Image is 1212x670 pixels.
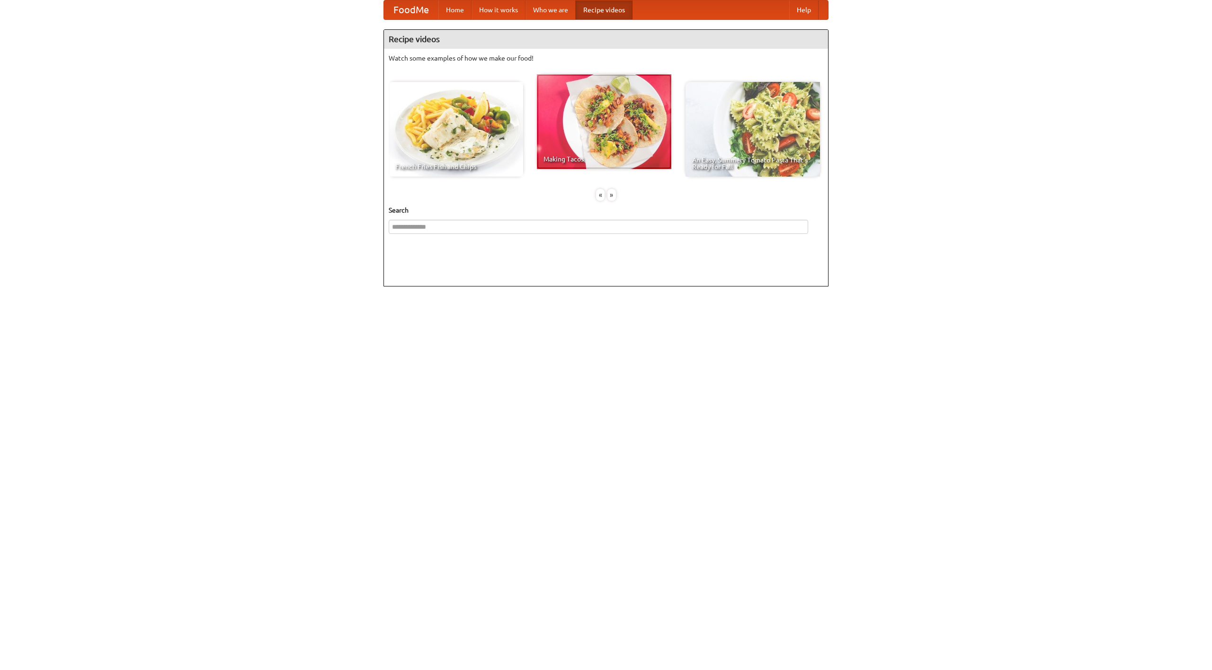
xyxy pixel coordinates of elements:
[384,30,828,49] h4: Recipe videos
[789,0,819,19] a: Help
[438,0,472,19] a: Home
[395,163,517,170] span: French Fries Fish and Chips
[384,0,438,19] a: FoodMe
[389,82,523,177] a: French Fries Fish and Chips
[472,0,526,19] a: How it works
[537,74,671,169] a: Making Tacos
[389,54,823,63] p: Watch some examples of how we make our food!
[526,0,576,19] a: Who we are
[389,205,823,215] h5: Search
[692,157,813,170] span: An Easy, Summery Tomato Pasta That's Ready for Fall
[596,189,605,201] div: «
[544,156,665,162] span: Making Tacos
[607,189,616,201] div: »
[576,0,633,19] a: Recipe videos
[686,82,820,177] a: An Easy, Summery Tomato Pasta That's Ready for Fall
